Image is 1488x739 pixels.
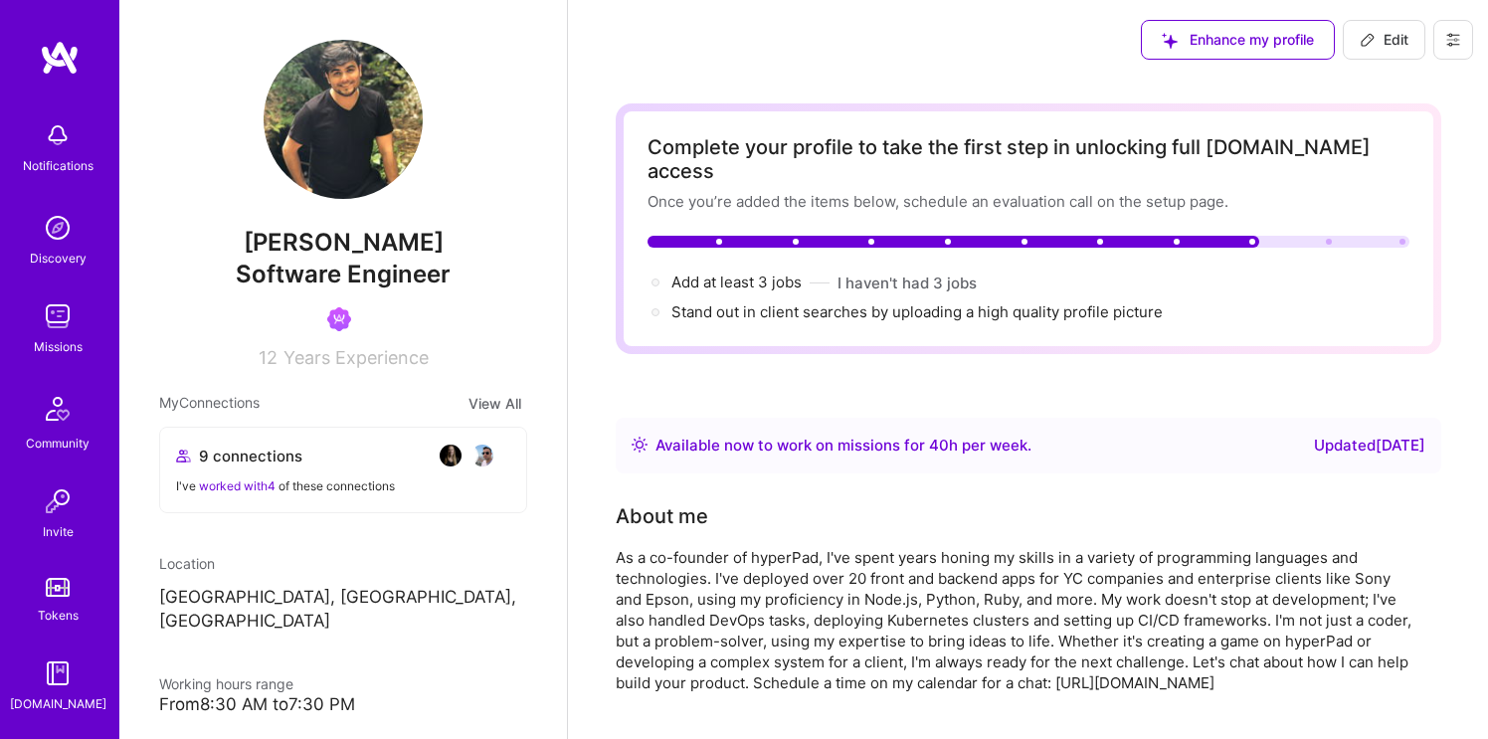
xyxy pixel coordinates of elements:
[159,427,527,513] button: 9 connectionsavataravataravataravatarI've worked with4 of these connections
[38,481,78,521] img: Invite
[38,296,78,336] img: teamwork
[38,605,79,626] div: Tokens
[929,436,949,455] span: 40
[34,336,83,357] div: Missions
[283,347,429,368] span: Years Experience
[1343,20,1425,60] button: Edit
[671,301,1163,322] div: Stand out in client searches by uploading a high quality profile picture
[648,135,1409,183] div: Complete your profile to take the first step in unlocking full [DOMAIN_NAME] access
[26,433,90,454] div: Community
[486,444,510,467] img: avatar
[38,208,78,248] img: discovery
[34,385,82,433] img: Community
[671,273,802,291] span: Add at least 3 jobs
[455,444,478,467] img: avatar
[1314,434,1425,458] div: Updated [DATE]
[327,307,351,331] img: Been on Mission
[38,115,78,155] img: bell
[199,478,276,493] span: worked with 4
[40,40,80,76] img: logo
[159,694,527,715] div: From 8:30 AM to 7:30 PM
[259,347,278,368] span: 12
[616,547,1411,693] div: As a co-founder of hyperPad, I've spent years honing my skills in a variety of programming langua...
[159,586,527,634] p: [GEOGRAPHIC_DATA], [GEOGRAPHIC_DATA], [GEOGRAPHIC_DATA]
[159,392,260,415] span: My Connections
[616,501,708,531] div: About me
[632,437,648,453] img: Availability
[159,675,293,692] span: Working hours range
[264,40,423,199] img: User Avatar
[837,273,977,293] button: I haven't had 3 jobs
[23,155,93,176] div: Notifications
[30,248,87,269] div: Discovery
[199,446,302,466] span: 9 connections
[463,392,527,415] button: View All
[43,521,74,542] div: Invite
[470,444,494,467] img: avatar
[1360,30,1408,50] span: Edit
[1162,33,1178,49] i: icon SuggestedTeams
[1141,20,1335,60] button: Enhance my profile
[655,434,1031,458] div: Available now to work on missions for h per week .
[176,475,510,496] div: I've of these connections
[236,260,451,288] span: Software Engineer
[159,553,527,574] div: Location
[1162,30,1314,50] span: Enhance my profile
[159,228,527,258] span: [PERSON_NAME]
[38,653,78,693] img: guide book
[439,444,463,467] img: avatar
[176,449,191,463] i: icon Collaborator
[46,578,70,597] img: tokens
[648,191,1409,212] div: Once you’re added the items below, schedule an evaluation call on the setup page.
[10,693,106,714] div: [DOMAIN_NAME]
